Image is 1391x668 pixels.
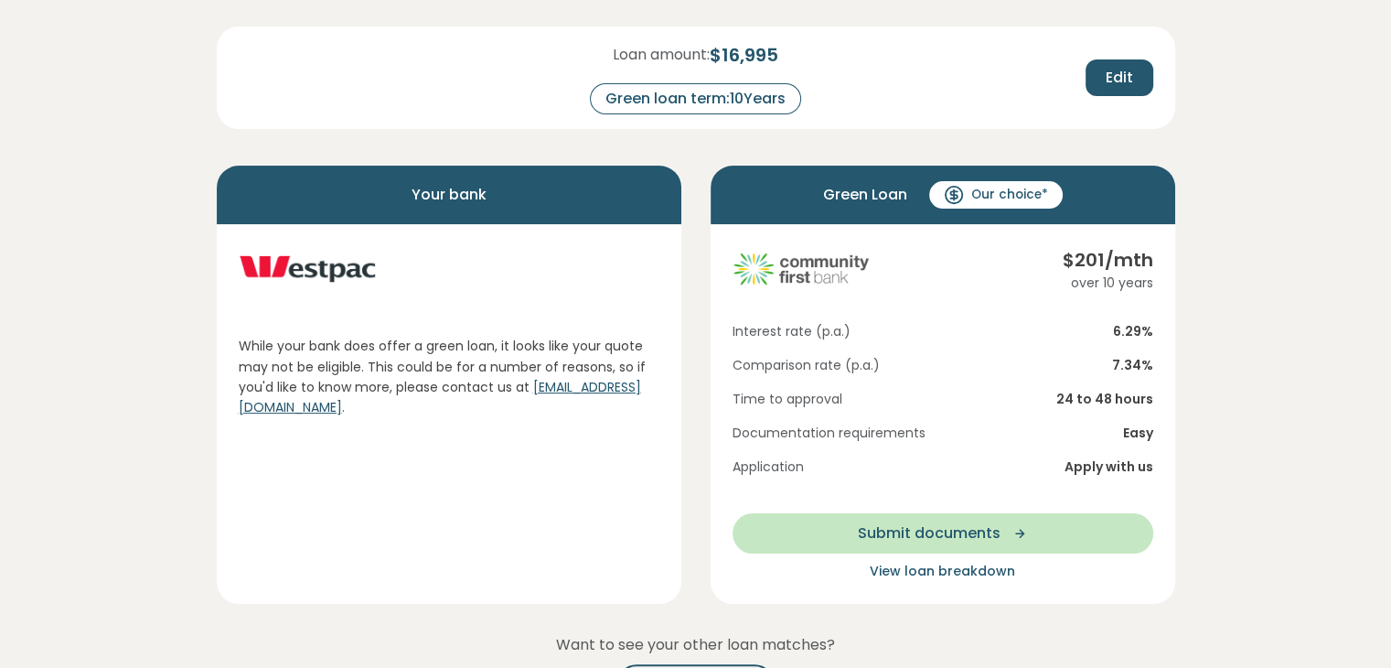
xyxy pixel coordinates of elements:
[1112,356,1153,375] span: 7.34 %
[733,424,926,443] span: Documentation requirements
[733,390,842,409] span: Time to approval
[239,336,659,418] p: While your bank does offer a green loan, it looks like your quote may not be eligible. This could...
[733,458,804,477] span: Application
[217,633,1175,657] p: Want to see your other loan matches?
[1063,274,1153,293] div: over 10 years
[733,356,880,375] span: Comparison rate (p.a.)
[1123,424,1153,443] span: Easy
[239,246,376,292] img: westpac logo
[1113,322,1153,341] span: 6.29 %
[733,322,851,341] span: Interest rate (p.a.)
[1086,59,1153,96] button: Edit
[823,180,907,210] span: Green Loan
[590,83,801,114] div: Green loan term: 10 Years
[858,523,1000,544] span: Submit documents
[613,44,710,66] span: Loan amount:
[1056,390,1153,409] span: 24 to 48 hours
[239,378,641,416] a: [EMAIL_ADDRESS][DOMAIN_NAME]
[1106,67,1133,89] span: Edit
[733,561,1153,582] button: View loan breakdown
[710,41,778,69] span: $ 16,995
[870,562,1015,580] span: View loan breakdown
[1063,246,1153,274] div: $ 201 /mth
[733,246,870,292] img: community-first logo
[1065,458,1153,477] span: Apply with us
[971,186,1048,204] span: Our choice*
[412,180,487,210] span: Your bank
[733,513,1153,554] button: Submit documents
